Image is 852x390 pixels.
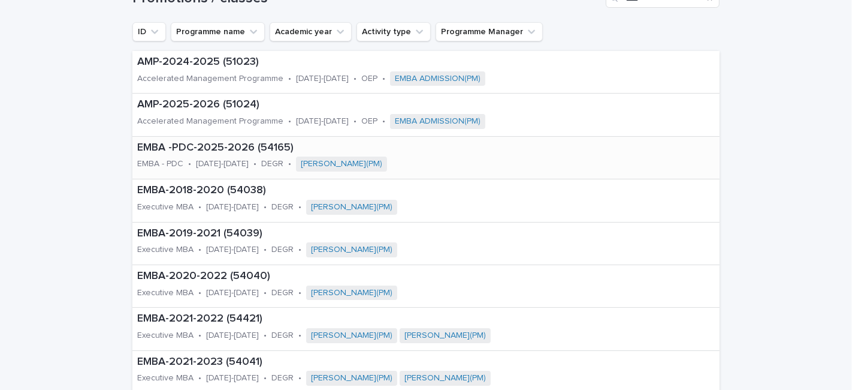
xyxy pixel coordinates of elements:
button: ID [132,22,166,41]
p: EMBA-2018-2020 (54038) [137,184,528,197]
p: [DATE]-[DATE] [196,159,249,169]
p: DEGR [261,159,283,169]
p: • [198,202,201,212]
p: DEGR [271,245,294,255]
p: EMBA-2021-2022 (54421) [137,313,618,326]
p: OEP [361,74,377,84]
p: • [264,331,267,341]
p: • [354,74,356,84]
p: EMBA-2019-2021 (54039) [137,227,525,241]
p: [DATE]-[DATE] [296,74,349,84]
p: Accelerated Management Programme [137,116,283,127]
p: [DATE]-[DATE] [206,245,259,255]
p: • [298,245,301,255]
a: [PERSON_NAME](PM) [311,373,392,383]
a: [PERSON_NAME](PM) [301,159,382,169]
p: • [264,245,267,255]
button: Programme Manager [436,22,543,41]
p: [DATE]-[DATE] [206,373,259,383]
p: OEP [361,116,377,127]
p: • [288,116,291,127]
p: • [198,373,201,383]
button: Activity type [356,22,431,41]
p: • [188,159,191,169]
p: • [354,116,356,127]
p: EMBA -PDC-2025-2026 (54165) [137,142,546,155]
a: [PERSON_NAME](PM) [404,331,486,341]
p: • [264,288,267,298]
a: EMBA-2021-2022 (54421)Executive MBA•[DATE]-[DATE]•DEGR•[PERSON_NAME](PM) [PERSON_NAME](PM) [132,308,720,350]
p: • [298,202,301,212]
p: • [198,245,201,255]
p: Executive MBA [137,288,194,298]
a: EMBA-2019-2021 (54039)Executive MBA•[DATE]-[DATE]•DEGR•[PERSON_NAME](PM) [132,223,720,265]
p: DEGR [271,373,294,383]
p: DEGR [271,202,294,212]
p: [DATE]-[DATE] [206,331,259,341]
p: • [288,159,291,169]
a: AMP-2025-2026 (51024)Accelerated Management Programme•[DATE]-[DATE]•OEP•EMBA ADMISSION(PM) [132,94,720,136]
a: EMBA-2018-2020 (54038)Executive MBA•[DATE]-[DATE]•DEGR•[PERSON_NAME](PM) [132,179,720,222]
a: EMBA ADMISSION(PM) [395,116,481,127]
p: [DATE]-[DATE] [206,202,259,212]
a: [PERSON_NAME](PM) [311,288,392,298]
p: EMBA - PDC [137,159,183,169]
a: [PERSON_NAME](PM) [311,202,392,212]
a: EMBA-2020-2022 (54040)Executive MBA•[DATE]-[DATE]•DEGR•[PERSON_NAME](PM) [132,265,720,308]
p: Executive MBA [137,202,194,212]
p: Accelerated Management Programme [137,74,283,84]
p: DEGR [271,331,294,341]
a: [PERSON_NAME](PM) [311,245,392,255]
a: [PERSON_NAME](PM) [404,373,486,383]
p: • [253,159,256,169]
p: • [382,116,385,127]
p: • [198,288,201,298]
a: EMBA ADMISSION(PM) [395,74,481,84]
p: [DATE]-[DATE] [296,116,349,127]
a: AMP-2024-2025 (51023)Accelerated Management Programme•[DATE]-[DATE]•OEP•EMBA ADMISSION(PM) [132,51,720,94]
p: Executive MBA [137,373,194,383]
p: • [288,74,291,84]
p: EMBA-2021-2023 (54041) [137,356,618,369]
a: [PERSON_NAME](PM) [311,331,392,341]
p: • [198,331,201,341]
button: Programme name [171,22,265,41]
a: EMBA -PDC-2025-2026 (54165)EMBA - PDC•[DATE]-[DATE]•DEGR•[PERSON_NAME](PM) [132,137,720,179]
p: EMBA-2020-2022 (54040) [137,270,533,283]
p: AMP-2024-2025 (51023) [137,56,609,69]
p: Executive MBA [137,331,194,341]
p: • [298,373,301,383]
p: • [298,331,301,341]
button: Academic year [270,22,352,41]
p: [DATE]-[DATE] [206,288,259,298]
p: Executive MBA [137,245,194,255]
p: DEGR [271,288,294,298]
p: • [264,373,267,383]
p: • [298,288,301,298]
p: • [382,74,385,84]
p: AMP-2025-2026 (51024) [137,98,610,112]
p: • [264,202,267,212]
